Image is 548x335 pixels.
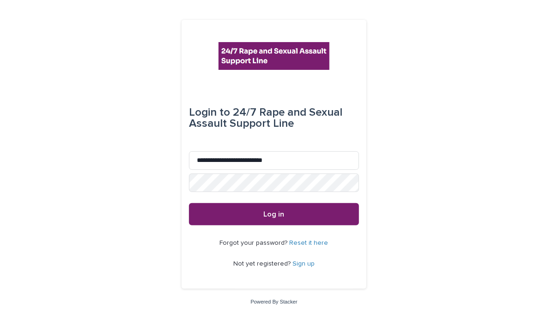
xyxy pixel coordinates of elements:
[219,42,329,70] img: rhQMoQhaT3yELyF149Cw
[233,261,292,267] span: Not yet registered?
[264,211,285,218] span: Log in
[189,203,359,225] button: Log in
[189,107,230,118] span: Login to
[250,299,297,304] a: Powered By Stacker
[292,261,315,267] a: Sign up
[290,240,329,246] a: Reset it here
[220,240,290,246] span: Forgot your password?
[189,99,359,136] div: 24/7 Rape and Sexual Assault Support Line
